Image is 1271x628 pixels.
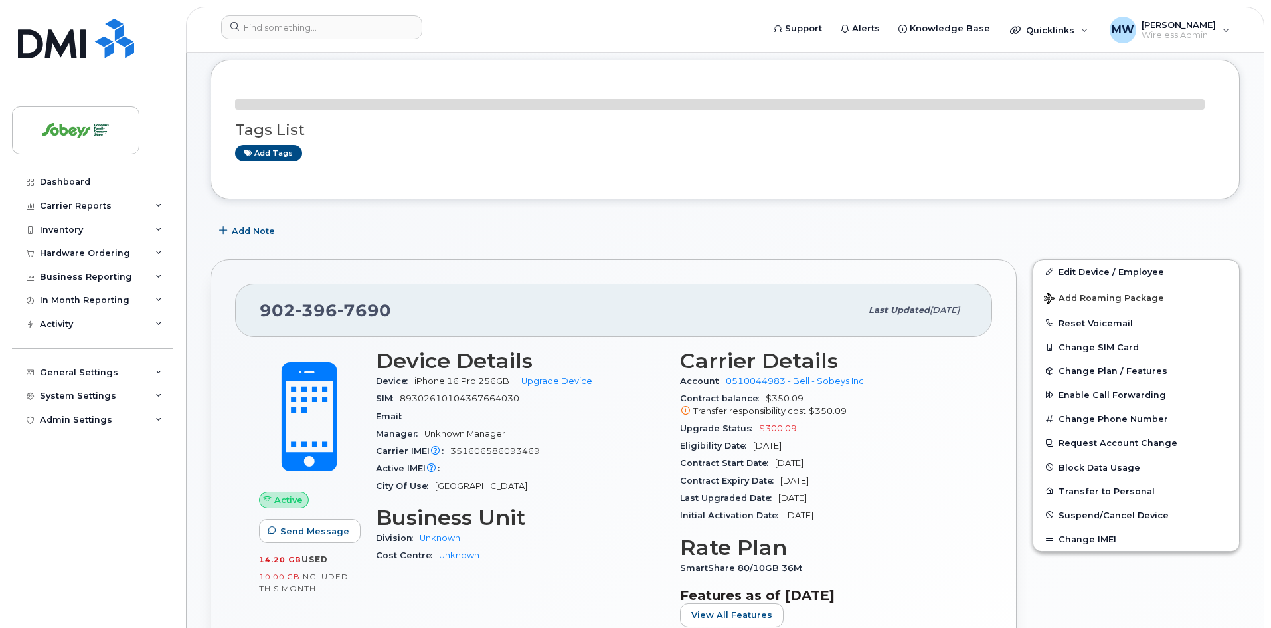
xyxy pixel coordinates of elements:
span: [DATE] [785,510,813,520]
span: [DATE] [930,305,960,315]
span: SIM [376,393,400,403]
button: Change SIM Card [1033,335,1239,359]
span: Transfer responsibility cost [693,406,806,416]
span: Last updated [869,305,930,315]
span: Unknown Manager [424,429,505,439]
span: [DATE] [778,493,807,503]
button: Send Message [259,519,361,543]
span: used [301,554,328,564]
a: Unknown [420,533,460,543]
span: Contract Expiry Date [680,476,780,486]
span: Division [376,533,420,543]
h3: Tags List [235,122,1215,138]
h3: Rate Plan [680,536,968,560]
span: 396 [296,300,337,320]
span: Knowledge Base [910,22,990,35]
span: [DATE] [753,441,782,451]
input: Find something... [221,15,422,39]
span: $350.09 [680,393,968,417]
span: Upgrade Status [680,423,759,433]
span: Contract balance [680,393,766,403]
span: Change Plan / Features [1059,366,1167,376]
button: Request Account Change [1033,431,1239,455]
span: Account [680,376,726,386]
button: Change Phone Number [1033,407,1239,431]
span: 10.00 GB [259,572,300,581]
span: 7690 [337,300,391,320]
a: Support [764,15,831,42]
span: Active IMEI [376,463,446,473]
button: Suspend/Cancel Device [1033,503,1239,527]
span: 902 [260,300,391,320]
a: Knowledge Base [889,15,999,42]
div: Quicklinks [1001,17,1098,43]
h3: Device Details [376,349,664,373]
span: [DATE] [775,458,804,468]
span: 14.20 GB [259,555,301,564]
span: Alerts [852,22,880,35]
span: $350.09 [809,406,847,416]
a: Alerts [831,15,889,42]
button: Transfer to Personal [1033,479,1239,503]
span: included this month [259,572,349,593]
span: Support [785,22,822,35]
span: MW [1112,22,1134,38]
span: [PERSON_NAME] [1142,19,1216,30]
span: View All Features [691,609,772,621]
span: Active [274,494,303,506]
a: Edit Device / Employee [1033,260,1239,284]
button: Reset Voicemail [1033,311,1239,335]
a: Add tags [235,145,302,161]
div: Matthew Whittle [1100,17,1239,43]
span: Wireless Admin [1142,30,1216,41]
span: [GEOGRAPHIC_DATA] [435,481,527,491]
span: Last Upgraded Date [680,493,778,503]
span: Eligibility Date [680,441,753,451]
span: iPhone 16 Pro 256GB [414,376,509,386]
h3: Business Unit [376,506,664,530]
span: Suspend/Cancel Device [1059,510,1169,520]
span: [DATE] [780,476,809,486]
span: 89302610104367664030 [400,393,519,403]
button: Change IMEI [1033,527,1239,551]
button: Add Roaming Package [1033,284,1239,311]
span: — [408,411,417,421]
button: Block Data Usage [1033,455,1239,479]
span: Send Message [280,525,349,538]
button: Change Plan / Features [1033,359,1239,383]
a: + Upgrade Device [515,376,592,386]
span: Carrier IMEI [376,446,450,456]
a: 0510044983 - Bell - Sobeys Inc. [726,376,866,386]
span: $300.09 [759,423,797,433]
button: View All Features [680,603,784,627]
span: Add Roaming Package [1044,293,1164,306]
span: Quicklinks [1026,25,1074,35]
span: 351606586093469 [450,446,540,456]
span: Enable Call Forwarding [1059,390,1166,400]
span: City Of Use [376,481,435,491]
span: Cost Centre [376,550,439,560]
span: SmartShare 80/10GB 36M [680,563,809,573]
span: Email [376,411,408,421]
span: Device [376,376,414,386]
a: Unknown [439,550,479,560]
h3: Features as of [DATE] [680,587,968,603]
h3: Carrier Details [680,349,968,373]
span: Contract Start Date [680,458,775,468]
span: — [446,463,455,473]
span: Manager [376,429,424,439]
span: Initial Activation Date [680,510,785,520]
span: Add Note [232,225,275,237]
button: Enable Call Forwarding [1033,383,1239,407]
button: Add Note [211,219,286,243]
